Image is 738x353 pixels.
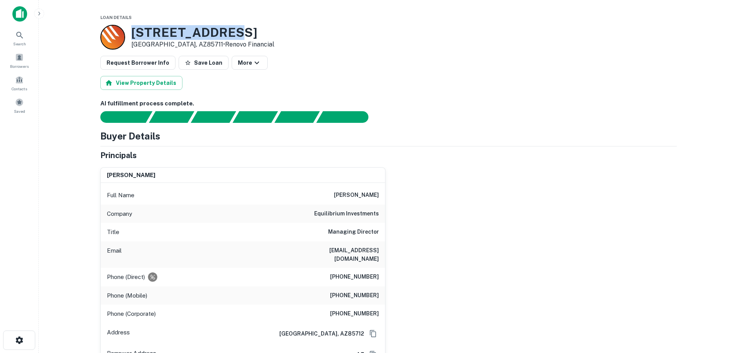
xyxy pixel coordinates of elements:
[191,111,236,123] div: Documents found, AI parsing details...
[2,95,36,116] a: Saved
[148,272,157,282] div: Requests to not be contacted at this number
[131,40,274,49] p: [GEOGRAPHIC_DATA], AZ85711 •
[317,111,378,123] div: AI fulfillment process complete.
[149,111,194,123] div: Your request is received and processing...
[107,171,155,180] h6: [PERSON_NAME]
[107,191,134,200] p: Full Name
[12,6,27,22] img: capitalize-icon.png
[12,86,27,92] span: Contacts
[107,309,156,319] p: Phone (Corporate)
[2,72,36,93] a: Contacts
[314,209,379,219] h6: equilibrium investments
[107,227,119,237] p: Title
[100,129,160,143] h4: Buyer Details
[100,76,182,90] button: View Property Details
[107,246,122,263] p: Email
[107,328,130,339] p: Address
[91,111,149,123] div: Sending borrower request to AI...
[330,291,379,300] h6: [PHONE_NUMBER]
[100,99,677,108] h6: AI fulfillment process complete.
[100,56,175,70] button: Request Borrower Info
[232,111,278,123] div: Principals found, AI now looking for contact information...
[225,41,274,48] a: Renovo Financial
[330,309,379,319] h6: [PHONE_NUMBER]
[10,63,29,69] span: Borrowers
[330,272,379,282] h6: [PHONE_NUMBER]
[13,41,26,47] span: Search
[107,291,147,300] p: Phone (Mobile)
[2,50,36,71] a: Borrowers
[328,227,379,237] h6: Managing Director
[2,28,36,48] a: Search
[232,56,268,70] button: More
[100,15,132,20] span: Loan Details
[273,329,364,338] h6: [GEOGRAPHIC_DATA], AZ85712
[107,209,132,219] p: Company
[14,108,25,114] span: Saved
[367,328,379,339] button: Copy Address
[179,56,229,70] button: Save Loan
[699,291,738,328] iframe: Chat Widget
[334,191,379,200] h6: [PERSON_NAME]
[100,150,137,161] h5: Principals
[274,111,320,123] div: Principals found, still searching for contact information. This may take time...
[131,25,274,40] h3: [STREET_ADDRESS]
[107,272,145,282] p: Phone (Direct)
[286,246,379,263] h6: [EMAIL_ADDRESS][DOMAIN_NAME]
